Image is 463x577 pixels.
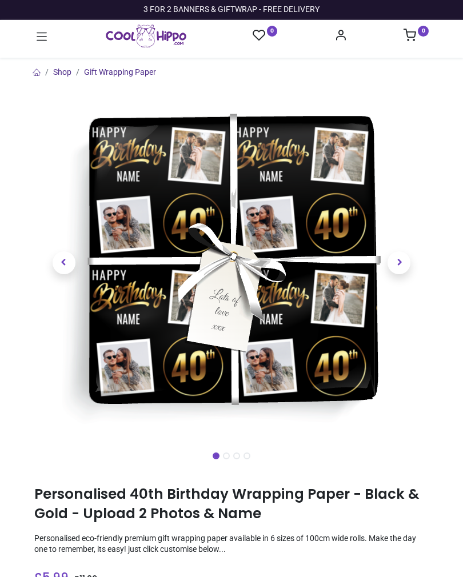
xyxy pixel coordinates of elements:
a: Shop [53,67,71,77]
sup: 0 [418,26,429,37]
span: Previous [53,251,75,274]
a: Account Info [334,32,347,41]
a: 0 [404,32,429,41]
img: Personalised 40th Birthday Wrapping Paper - Black & Gold - Upload 2 Photos & Name [60,91,403,434]
h1: Personalised 40th Birthday Wrapping Paper - Black & Gold - Upload 2 Photos & Name [34,484,429,524]
a: 0 [253,29,278,43]
div: 3 FOR 2 BANNERS & GIFTWRAP - FREE DELIVERY [143,4,320,15]
a: Previous [34,143,94,383]
img: Cool Hippo [106,25,186,47]
a: Next [370,143,429,383]
a: Logo of Cool Hippo [106,25,186,47]
a: Gift Wrapping Paper [84,67,156,77]
sup: 0 [267,26,278,37]
p: Personalised eco-friendly premium gift wrapping paper available in 6 sizes of 100cm wide rolls. M... [34,533,429,555]
span: Next [388,251,410,274]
